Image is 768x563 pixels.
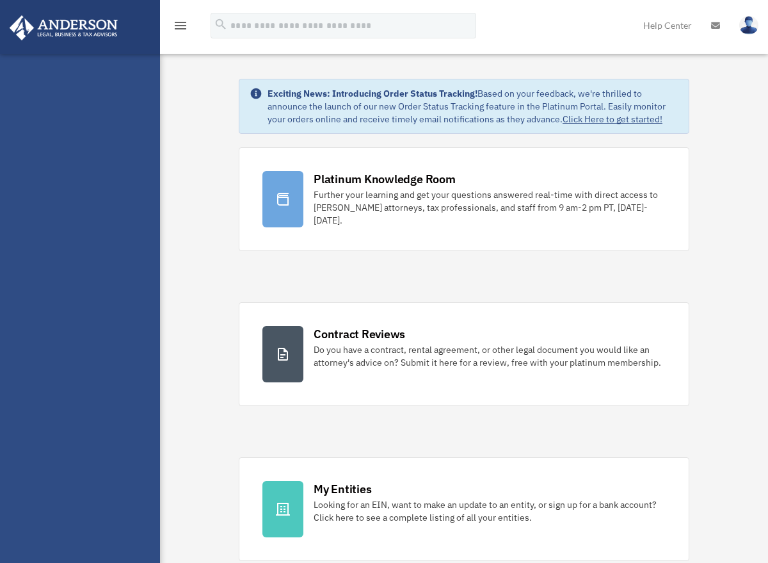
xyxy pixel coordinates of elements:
[314,326,405,342] div: Contract Reviews
[239,147,689,251] a: Platinum Knowledge Room Further your learning and get your questions answered real-time with dire...
[314,343,666,369] div: Do you have a contract, rental agreement, or other legal document you would like an attorney's ad...
[239,457,689,561] a: My Entities Looking for an EIN, want to make an update to an entity, or sign up for a bank accoun...
[314,188,666,227] div: Further your learning and get your questions answered real-time with direct access to [PERSON_NAM...
[173,22,188,33] a: menu
[173,18,188,33] i: menu
[739,16,758,35] img: User Pic
[214,17,228,31] i: search
[6,15,122,40] img: Anderson Advisors Platinum Portal
[239,302,689,406] a: Contract Reviews Do you have a contract, rental agreement, or other legal document you would like...
[563,113,662,125] a: Click Here to get started!
[314,498,666,524] div: Looking for an EIN, want to make an update to an entity, or sign up for a bank account? Click her...
[268,87,678,126] div: Based on your feedback, we're thrilled to announce the launch of our new Order Status Tracking fe...
[314,171,456,187] div: Platinum Knowledge Room
[268,88,477,99] strong: Exciting News: Introducing Order Status Tracking!
[314,481,371,497] div: My Entities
